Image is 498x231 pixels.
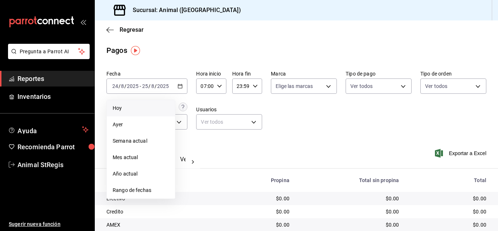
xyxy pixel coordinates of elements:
span: Ayuda [17,125,79,134]
span: / [148,83,151,89]
span: Semana actual [113,137,169,145]
span: Regresar [120,26,144,33]
span: / [124,83,127,89]
span: Animal StRegis [17,160,89,170]
a: Pregunta a Parrot AI [5,53,90,61]
span: Hoy [113,104,169,112]
div: Credito [106,208,215,215]
input: -- [112,83,118,89]
span: Inventarios [17,92,89,101]
label: Hora fin [232,71,262,76]
input: ---- [127,83,139,89]
div: $0.00 [301,221,399,228]
div: $0.00 [301,195,399,202]
div: Total [411,177,486,183]
span: Pregunta a Parrot AI [20,48,78,55]
button: Regresar [106,26,144,33]
label: Marca [271,71,337,76]
div: Total sin propina [301,177,399,183]
div: $0.00 [226,208,289,215]
div: $0.00 [226,221,289,228]
h3: Sucursal: Animal ([GEOGRAPHIC_DATA]) [127,6,241,15]
button: Exportar a Excel [436,149,486,158]
span: Recomienda Parrot [17,142,89,152]
span: Ver todos [350,82,373,90]
div: $0.00 [411,221,486,228]
input: -- [121,83,124,89]
button: Ver pagos [180,156,207,168]
label: Hora inicio [196,71,226,76]
div: $0.00 [226,195,289,202]
div: Pagos [106,45,127,56]
div: $0.00 [411,195,486,202]
span: Año actual [113,170,169,178]
span: Reportes [17,74,89,84]
span: Elige las marcas [276,82,313,90]
button: open_drawer_menu [80,19,86,25]
span: Ver todos [425,82,447,90]
span: Sugerir nueva función [9,220,89,228]
span: Mes actual [113,154,169,161]
label: Tipo de orden [420,71,486,76]
div: $0.00 [411,208,486,215]
img: Tooltip marker [131,46,140,55]
label: Fecha [106,71,187,76]
input: -- [151,83,155,89]
span: - [140,83,141,89]
label: Tipo de pago [346,71,412,76]
label: Usuarios [196,107,262,112]
div: Propina [226,177,289,183]
span: Ayer [113,121,169,128]
div: Ver todos [196,114,262,130]
span: Rango de fechas [113,186,169,194]
div: AMEX [106,221,215,228]
span: / [118,83,121,89]
input: ---- [157,83,169,89]
div: $0.00 [301,208,399,215]
input: -- [142,83,148,89]
span: / [155,83,157,89]
button: Pregunta a Parrot AI [8,44,90,59]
